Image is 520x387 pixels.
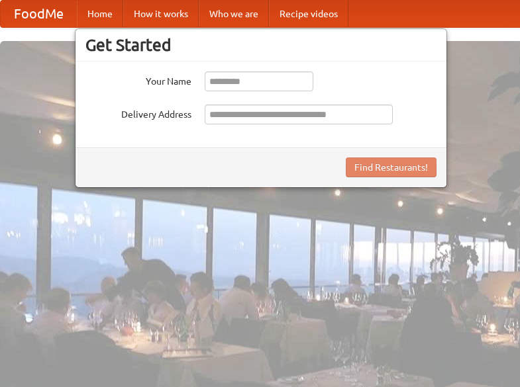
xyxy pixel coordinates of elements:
[1,1,77,27] a: FoodMe
[85,105,191,121] label: Delivery Address
[85,35,437,55] h3: Get Started
[85,71,191,88] label: Your Name
[199,1,269,27] a: Who we are
[123,1,199,27] a: How it works
[269,1,348,27] a: Recipe videos
[77,1,123,27] a: Home
[346,157,437,177] button: Find Restaurants!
